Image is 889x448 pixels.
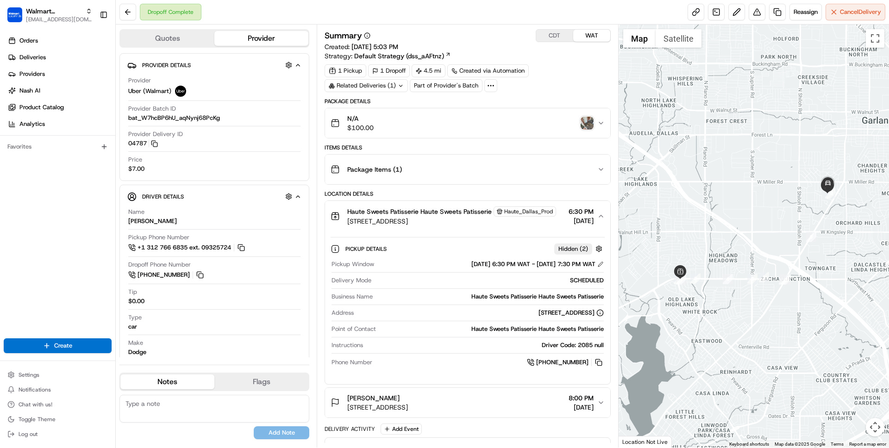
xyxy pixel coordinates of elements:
[690,274,701,284] div: 3
[19,416,56,423] span: Toggle Theme
[138,271,190,279] span: [PHONE_NUMBER]
[128,233,189,242] span: Pickup Phone Number
[128,114,220,122] span: bat_W7hcBP6hU_aqNynj68PcKg
[4,83,115,98] a: Nash AI
[775,442,825,447] span: Map data ©2025 Google
[345,245,388,253] span: Pickup Details
[128,270,205,280] a: [PHONE_NUMBER]
[19,87,40,95] span: Nash AI
[128,288,137,296] span: Tip
[19,386,51,393] span: Notifications
[128,339,143,347] span: Make
[347,393,400,403] span: [PERSON_NAME]
[138,243,231,252] span: +1 312 766 6835 ext. 09325724
[78,135,86,143] div: 💻
[19,53,46,62] span: Deliveries
[128,217,177,225] div: [PERSON_NAME]
[128,87,171,95] span: Uber (Walmart)
[128,261,191,269] span: Dropoff Phone Number
[347,403,408,412] span: [STREET_ADDRESS]
[31,88,152,98] div: Start new chat
[723,274,733,284] div: 6
[347,123,374,132] span: $100.00
[75,131,152,147] a: 💻API Documentation
[536,30,573,42] button: CDT
[569,216,594,225] span: [DATE]
[831,442,844,447] a: Terms
[569,393,594,403] span: 8:00 PM
[367,341,603,349] div: Driver Code: 2085 null
[9,37,169,52] p: Welcome 👋
[4,4,96,26] button: Walmart LocalFindsWalmart LocalFinds[EMAIL_ADDRESS][DOMAIN_NAME]
[19,103,64,112] span: Product Catalog
[19,120,45,128] span: Analytics
[128,130,183,138] span: Provider Delivery ID
[128,208,144,216] span: Name
[128,105,176,113] span: Provider Batch ID
[6,131,75,147] a: 📗Knowledge Base
[351,43,398,51] span: [DATE] 5:03 PM
[325,98,610,105] div: Package Details
[794,8,818,16] span: Reassign
[332,276,371,285] span: Delivery Mode
[325,388,610,417] button: [PERSON_NAME][STREET_ADDRESS]8:00 PM[DATE]
[623,29,656,48] button: Show street map
[4,100,115,115] a: Product Catalog
[779,274,789,285] div: 7
[849,442,886,447] a: Report a map error
[656,29,701,48] button: Show satellite imagery
[19,401,52,408] span: Chat with us!
[380,325,603,333] div: Haute Sweets Patisserie Haute Sweets Patisserie
[332,325,376,333] span: Point of Contact
[781,274,791,285] div: 8
[19,134,71,143] span: Knowledge Base
[325,51,451,61] div: Strategy:
[4,50,115,65] a: Deliveries
[9,135,17,143] div: 📗
[471,260,604,268] div: [DATE] 6:30 PM WAT - [DATE] 7:30 PM WAT
[789,4,822,20] button: Reassign
[92,157,112,164] span: Pylon
[536,358,588,367] span: [PHONE_NUMBER]
[447,64,529,77] a: Created via Automation
[128,323,137,331] div: car
[527,357,604,367] a: [PHONE_NUMBER]
[7,7,22,22] img: Walmart LocalFinds
[127,189,301,204] button: Driver Details
[619,436,672,448] div: Location Not Live
[4,428,112,441] button: Log out
[729,441,769,448] button: Keyboard shortcuts
[4,139,112,154] div: Favorites
[88,134,149,143] span: API Documentation
[621,436,651,448] img: Google
[31,98,117,105] div: We're available if you need us!
[26,6,82,16] button: Walmart LocalFinds
[128,243,246,253] a: +1 312 766 6835 ext. 09325724
[759,272,769,282] div: 1
[142,62,191,69] span: Provider Details
[4,383,112,396] button: Notifications
[128,156,142,164] span: Price
[325,201,610,231] button: Haute Sweets Patisserie Haute Sweets PatisserieHaute_Dallas_Prod[STREET_ADDRESS]6:30 PM[DATE]
[581,117,594,130] img: photo_proof_of_delivery image
[325,425,375,433] div: Delivery Activity
[325,155,610,184] button: Package Items (1)
[558,245,588,253] span: Hidden ( 2 )
[368,64,410,77] div: 1 Dropoff
[747,274,758,284] div: 2
[26,16,92,23] button: [EMAIL_ADDRESS][DOMAIN_NAME]
[24,60,153,69] input: Clear
[157,91,169,102] button: Start new chat
[332,358,372,367] span: Phone Number
[354,51,444,61] span: Default Strategy (dss_aAFtnz)
[325,231,610,384] div: Haute Sweets Patisserie Haute Sweets PatisserieHaute_Dallas_Prod[STREET_ADDRESS]6:30 PM[DATE]
[325,190,610,198] div: Location Details
[412,64,445,77] div: 4.5 mi
[120,31,214,46] button: Quotes
[175,86,186,97] img: uber-new-logo.jpeg
[4,33,115,48] a: Orders
[825,188,835,199] div: 10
